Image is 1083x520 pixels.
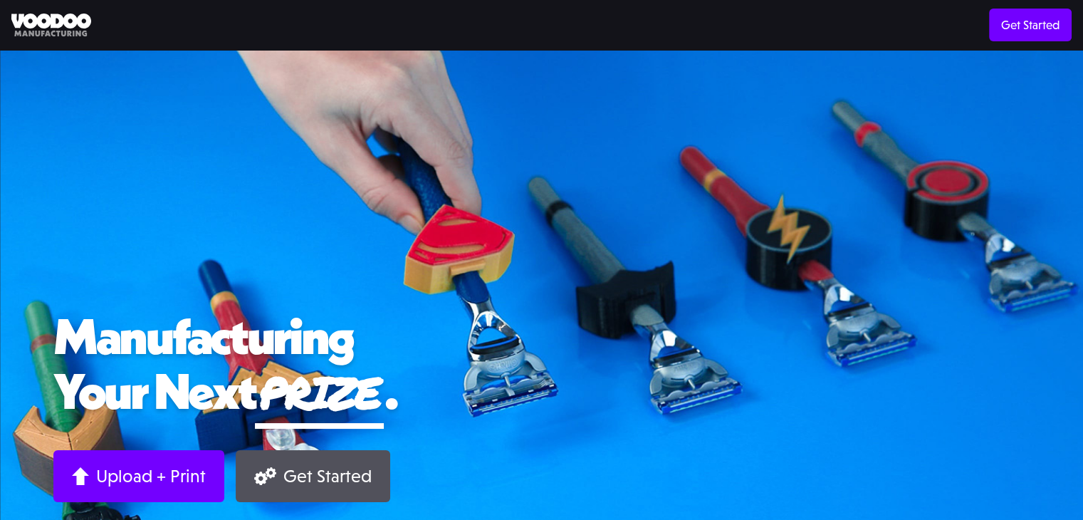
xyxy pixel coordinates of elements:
[236,450,390,502] a: Get Started
[11,14,91,37] img: Voodoo Manufacturing logo
[989,9,1072,41] a: Get Started
[72,467,89,485] img: Arrow up
[255,360,384,422] span: prize
[53,308,1030,429] h1: Manufacturing Your Next .
[283,465,372,487] div: Get Started
[96,465,206,487] div: Upload + Print
[53,450,224,502] a: Upload + Print
[254,467,276,485] img: Gears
